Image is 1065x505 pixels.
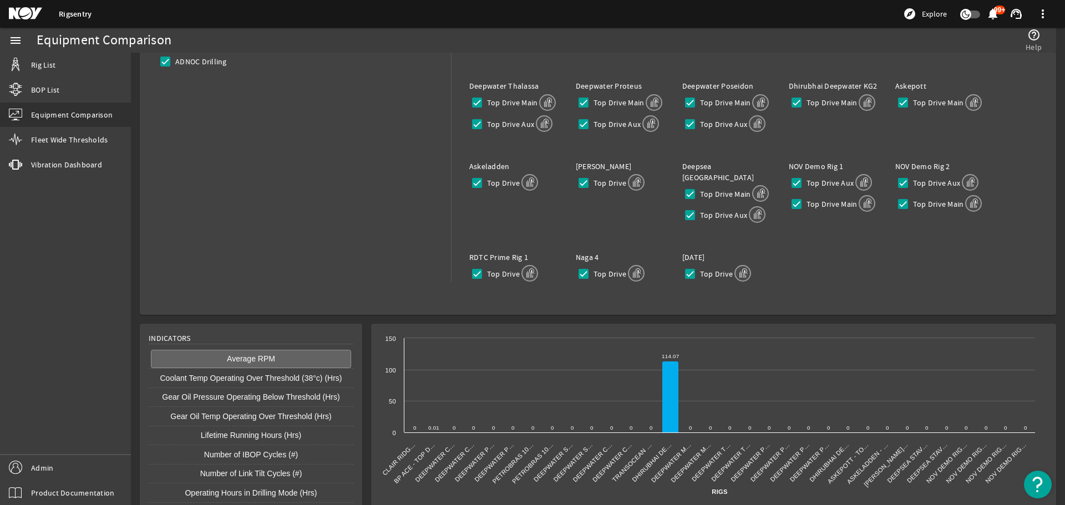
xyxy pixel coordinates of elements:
[789,161,844,171] label: NOV Demo Rig 1
[485,119,534,130] label: Top Drive Aux
[151,388,351,407] button: Gear Oil Pressure Operating Below Threshold (Hrs)
[511,425,515,431] text: 0
[576,81,642,91] label: Deepwater Proteus
[866,425,870,431] text: 0
[393,441,436,484] text: BP Ace - Top D…
[31,134,108,145] span: Fleet Wide Thresholds
[899,5,951,23] button: Explore
[789,81,878,91] label: Dhirubhai Deepwater KG2
[789,441,830,483] text: Deepwater P…
[413,425,417,431] text: 0
[473,441,515,483] text: Deepwater P…
[662,353,679,359] text: 114.07
[469,81,539,91] label: Deepwater Thalassa
[1024,425,1027,431] text: 0
[531,425,535,431] text: 0
[551,425,554,431] text: 0
[552,441,594,483] text: Deepwater S…
[591,441,633,483] text: Deepwater C…
[698,188,751,200] label: Top Drive Main
[631,441,672,483] text: Dhirubhai De…
[576,252,599,262] label: Naga 4
[709,425,712,431] text: 0
[151,407,351,426] button: Gear Oil Temp Operating Over Threshold (Hrs)
[650,441,693,484] text: Deepwater M…
[985,425,988,431] text: 0
[591,268,626,279] label: Top Drive
[691,441,732,483] text: Deepwater T…
[911,97,964,108] label: Top Drive Main
[1026,42,1042,53] span: Help
[381,441,417,477] text: Clair Ridg…
[591,177,626,188] label: Top Drive
[804,177,854,188] label: Top Drive Aux
[571,441,613,483] text: Deepwater C…
[710,441,752,483] text: Deepwater T…
[807,425,810,431] text: 0
[1024,471,1052,498] button: Open Resource Center
[698,97,751,108] label: Top Drive Main
[863,441,909,488] text: [PERSON_NAME]…
[1004,425,1007,431] text: 0
[611,441,653,483] text: Transocean …
[826,441,870,485] text: Askepott - To…
[728,425,732,431] text: 0
[151,465,351,483] button: Number of Link Tilt Cycles (#)
[37,35,171,46] div: Equipment Comparison
[149,333,191,344] span: Indicators
[414,441,456,483] text: Deepwater C…
[485,177,520,188] label: Top Drive
[987,8,998,20] button: 99+
[925,425,929,431] text: 0
[886,441,929,484] text: Deepsea Stav…
[590,425,594,431] text: 0
[965,425,968,431] text: 0
[748,425,752,431] text: 0
[31,84,59,95] span: BOP List
[945,425,949,431] text: 0
[511,441,554,484] text: Petrobras 10…
[1010,7,1023,21] mat-icon: support_agent
[151,426,351,445] button: Lifetime Running Hours (Hrs)
[59,9,92,19] a: Rigsentry
[670,441,712,484] text: Deepwater M…
[453,425,456,431] text: 0
[922,8,947,19] span: Explore
[31,159,102,170] span: Vibration Dashboard
[986,7,1000,21] mat-icon: notifications
[749,441,791,483] text: Deepwater P…
[768,425,771,431] text: 0
[9,158,22,171] mat-icon: vibration
[650,425,653,431] text: 0
[906,441,949,484] text: Deepsea Stav…
[610,425,613,431] text: 0
[945,441,988,484] text: NOV Demo Rig…
[895,81,926,91] label: Askepott
[911,198,964,210] label: Top Drive Main
[804,97,858,108] label: Top Drive Main
[984,441,1027,484] text: NOV Demo Rig…
[1029,1,1056,27] button: more_vert
[591,119,641,130] label: Top Drive Aux
[769,441,810,483] text: Deepwater P…
[788,425,791,431] text: 0
[491,441,534,484] text: Petrobras 10…
[469,161,510,171] label: Askeladden
[454,441,495,483] text: Deepwater P…
[682,161,754,182] label: Deepsea [GEOGRAPHIC_DATA]
[532,441,574,483] text: Deepwater S…
[386,335,396,342] text: 150
[1027,28,1041,42] mat-icon: help_outline
[31,59,55,70] span: Rig List
[386,367,396,374] text: 100
[729,441,771,483] text: Deepwater P…
[389,398,396,405] text: 50
[492,425,495,431] text: 0
[698,210,747,221] label: Top Drive Aux
[485,268,520,279] label: Top Drive
[682,81,754,91] label: Deepwater Poseidon
[846,425,850,431] text: 0
[845,441,889,485] text: Askeladden - …
[472,425,475,431] text: 0
[827,425,830,431] text: 0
